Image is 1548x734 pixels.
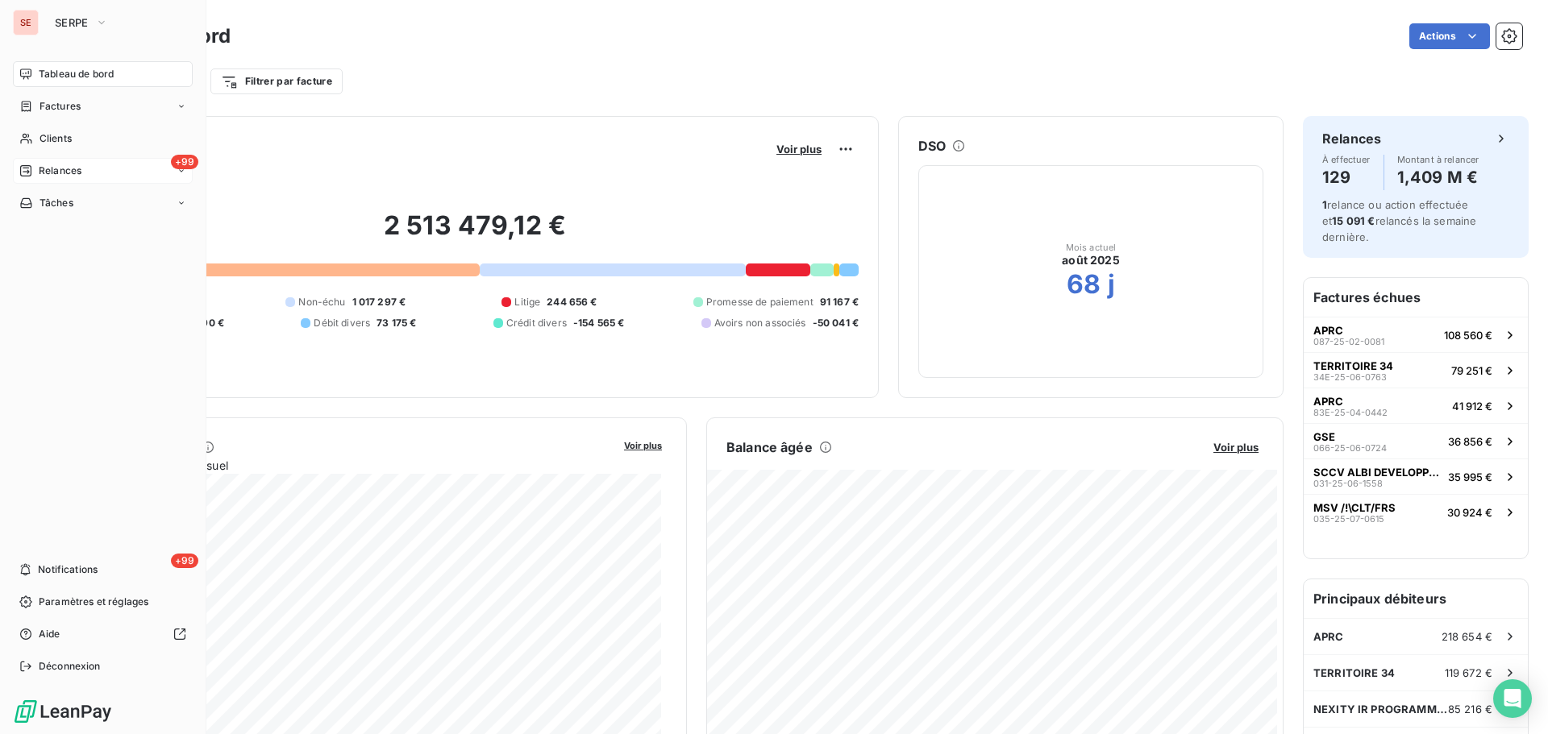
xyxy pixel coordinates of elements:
[171,155,198,169] span: +99
[1448,435,1492,448] span: 36 856 €
[918,136,946,156] h6: DSO
[1313,430,1335,443] span: GSE
[619,437,667,452] button: Voir plus
[38,562,98,577] span: Notifications
[1066,243,1117,252] span: Mois actuel
[1322,198,1476,243] span: relance ou action effectuée et relancés la semaine dernière.
[1332,214,1375,227] span: 15 091 €
[1397,164,1479,190] h4: 1,409 M €
[1322,198,1327,211] span: 1
[1444,329,1492,342] span: 108 560 €
[1304,352,1528,388] button: TERRITOIRE 3434E-25-06-076379 251 €
[1448,471,1492,483] span: 35 995 €
[1304,458,1528,494] button: SCCV ALBI DEVELOPPEMENT031-25-06-155835 995 €
[91,457,613,474] span: Chiffre d'affaires mensuel
[1442,630,1492,643] span: 218 654 €
[1313,337,1384,346] span: 087-25-02-0081
[1067,268,1101,301] h2: 68
[547,295,597,309] span: 244 656 €
[39,67,114,81] span: Tableau de bord
[1313,630,1344,643] span: APRC
[13,190,193,216] a: Tâches
[772,142,826,156] button: Voir plus
[706,295,814,309] span: Promesse de paiement
[13,158,193,184] a: +99Relances
[1313,514,1384,524] span: 035-25-07-0615
[13,126,193,151] a: Clients
[1322,129,1381,148] h6: Relances
[1313,395,1343,408] span: APRC
[171,554,198,568] span: +99
[506,316,567,330] span: Crédit divers
[1313,703,1448,715] span: NEXITY IR PROGRAMMES GFI
[13,93,193,119] a: Factures
[726,437,813,457] h6: Balance âgée
[1304,423,1528,458] button: GSE066-25-06-072436 856 €
[1397,155,1479,164] span: Montant à relancer
[1447,506,1492,519] span: 30 924 €
[813,316,859,330] span: -50 041 €
[1313,466,1442,479] span: SCCV ALBI DEVELOPPEMENT
[1452,400,1492,413] span: 41 912 €
[714,316,806,330] span: Avoirs non associés
[39,164,81,178] span: Relances
[314,316,370,330] span: Débit divers
[1313,479,1383,488] span: 031-25-06-1558
[1409,23,1490,49] button: Actions
[1313,372,1387,382] span: 34E-25-06-0763
[1304,579,1528,618] h6: Principaux débiteurs
[624,440,662,451] span: Voir plus
[1108,268,1115,301] h2: j
[573,316,625,330] span: -154 565 €
[1304,278,1528,317] h6: Factures échues
[13,61,193,87] a: Tableau de bord
[13,10,39,35] div: SE
[1062,252,1119,268] span: août 2025
[1445,666,1492,679] span: 119 672 €
[39,627,60,641] span: Aide
[40,99,81,114] span: Factures
[1448,703,1492,715] span: 85 216 €
[1313,443,1387,453] span: 066-25-06-0724
[91,209,859,258] h2: 2 513 479,12 €
[1213,441,1259,454] span: Voir plus
[40,196,73,210] span: Tâches
[1322,155,1371,164] span: À effectuer
[1304,388,1528,423] button: APRC83E-25-04-044241 912 €
[1451,364,1492,377] span: 79 251 €
[1322,164,1371,190] h4: 129
[1304,494,1528,529] button: MSV /!\CLT/FRS035-25-07-061530 924 €
[514,295,540,309] span: Litige
[820,295,859,309] span: 91 167 €
[298,295,345,309] span: Non-échu
[1313,666,1395,679] span: TERRITOIRE 34
[13,621,193,647] a: Aide
[1304,317,1528,352] button: APRC087-25-02-0081108 560 €
[1493,679,1532,718] div: Open Intercom Messenger
[377,316,416,330] span: 73 175 €
[39,659,101,674] span: Déconnexion
[55,16,89,29] span: SERPE
[210,68,343,94] button: Filtrer par facture
[1313,324,1343,337] span: APRC
[40,131,72,146] span: Clients
[13,699,113,724] img: Logo LeanPay
[1313,359,1393,372] span: TERRITOIRE 34
[1209,440,1263,454] button: Voir plus
[13,589,193,615] a: Paramètres et réglages
[39,595,148,609] span: Paramètres et réglages
[1313,408,1388,417] span: 83E-25-04-0442
[352,295,406,309] span: 1 017 297 €
[1313,501,1396,514] span: MSV /!\CLT/FRS
[776,143,822,156] span: Voir plus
